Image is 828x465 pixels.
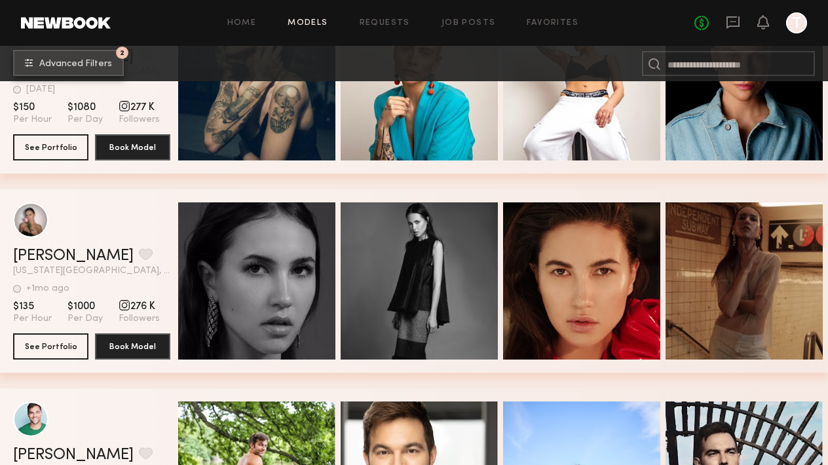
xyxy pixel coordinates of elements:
[39,60,112,69] span: Advanced Filters
[119,101,160,114] span: 277 K
[26,85,55,94] div: [DATE]
[67,300,103,313] span: $1000
[119,313,160,325] span: Followers
[13,114,52,126] span: Per Hour
[13,134,88,160] button: See Portfolio
[13,248,134,264] a: [PERSON_NAME]
[786,12,807,33] a: T
[67,101,103,114] span: $1080
[13,447,134,463] a: [PERSON_NAME]
[527,19,578,28] a: Favorites
[13,313,52,325] span: Per Hour
[13,333,88,360] button: See Portfolio
[13,101,52,114] span: $150
[67,313,103,325] span: Per Day
[95,134,170,160] button: Book Model
[119,114,160,126] span: Followers
[67,114,103,126] span: Per Day
[360,19,410,28] a: Requests
[13,50,124,76] button: 2Advanced Filters
[120,50,124,56] span: 2
[13,267,170,276] span: [US_STATE][GEOGRAPHIC_DATA], [GEOGRAPHIC_DATA]
[119,300,160,313] span: 276 K
[442,19,496,28] a: Job Posts
[26,284,69,293] div: +1mo ago
[288,19,328,28] a: Models
[95,333,170,360] button: Book Model
[13,300,52,313] span: $135
[227,19,257,28] a: Home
